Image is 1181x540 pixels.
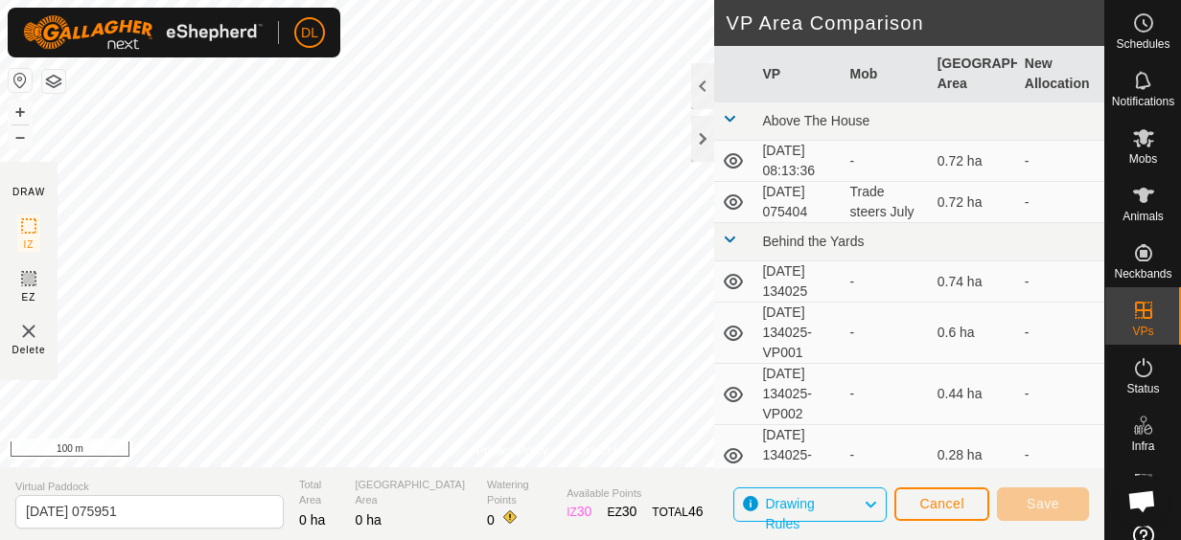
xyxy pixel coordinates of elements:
td: - [1017,303,1104,364]
span: Status [1126,383,1159,394]
td: - [1017,141,1104,182]
button: Map Layers [42,70,65,93]
td: [DATE] 075404 [754,182,842,223]
span: EZ [22,290,36,304]
span: Schedules [1116,38,1169,50]
span: Above The House [762,113,869,128]
button: Save [997,487,1089,521]
span: Virtual Paddock [15,479,284,495]
td: 0.72 ha [930,182,1017,223]
th: Mob [843,46,930,102]
div: - [850,445,922,465]
span: 0 ha [299,512,325,528]
td: [DATE] 134025 [754,261,842,303]
span: DL [301,23,318,43]
td: 0.74 ha [930,261,1017,303]
span: Delete [12,343,46,357]
span: Behind the Yards [762,234,864,249]
a: Contact Us [571,442,628,460]
a: Privacy Policy [476,442,548,460]
div: IZ [567,502,591,522]
td: - [1017,364,1104,425]
th: New Allocation [1017,46,1104,102]
img: VP [17,320,40,343]
td: [DATE] 08:13:36 [754,141,842,182]
span: [GEOGRAPHIC_DATA] Area [355,477,472,508]
th: [GEOGRAPHIC_DATA] Area [930,46,1017,102]
span: Total Area [299,477,339,508]
img: Gallagher Logo [23,15,263,50]
h2: VP Area Comparison [726,11,1104,34]
button: Cancel [894,487,989,521]
td: [DATE] 134025-VP001 [754,303,842,364]
button: – [9,125,32,148]
span: Available Points [567,485,703,502]
div: Trade steers July [850,182,922,222]
div: - [850,384,922,404]
span: Watering Points [487,477,551,508]
div: EZ [607,502,637,522]
span: Cancel [919,496,964,511]
div: - [850,323,922,343]
span: IZ [24,237,35,252]
span: 46 [688,504,704,519]
span: Animals [1123,211,1164,222]
span: 30 [577,504,592,519]
td: - [1017,261,1104,303]
span: Notifications [1112,96,1174,107]
span: Infra [1131,440,1154,452]
td: [DATE] 134025-VP002 [754,364,842,425]
span: 30 [622,504,637,519]
td: 0.28 ha [930,425,1017,486]
td: 0.44 ha [930,364,1017,425]
th: VP [754,46,842,102]
td: 0.6 ha [930,303,1017,364]
td: [DATE] 134025-VP003 [754,425,842,486]
span: Heatmap [1120,498,1167,509]
div: - [850,272,922,292]
span: Save [1027,496,1059,511]
button: Reset Map [9,69,32,92]
div: Open chat [1116,475,1168,527]
div: DRAW [12,185,45,199]
span: 0 [487,512,495,528]
td: - [1017,425,1104,486]
button: + [9,101,32,124]
td: - [1017,182,1104,223]
span: Neckbands [1114,268,1171,280]
span: VPs [1132,326,1153,337]
div: TOTAL [652,502,703,522]
span: Mobs [1129,153,1157,165]
span: Drawing Rules [765,496,814,531]
td: 0.72 ha [930,141,1017,182]
div: - [850,151,922,171]
span: 0 ha [355,512,381,528]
